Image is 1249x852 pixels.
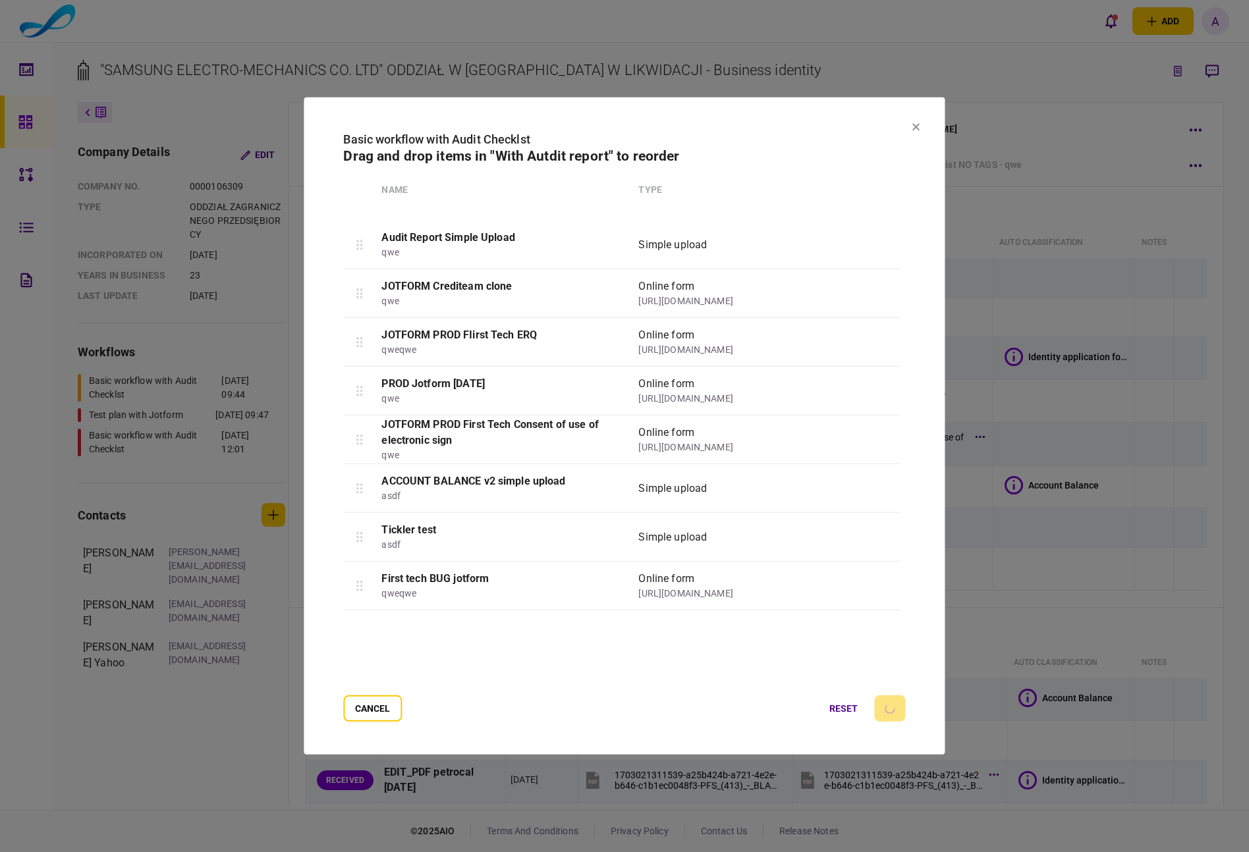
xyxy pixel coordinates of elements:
div: ACCOUNT BALANCE v2 simple upload [381,473,632,489]
div: JOTFORM Crediteam clone [381,279,632,294]
div: Basic workflow with Audit Checklst [343,130,905,148]
div: qwe [381,392,632,406]
div: Simple upload [638,236,805,252]
div: Audit Report Simple Upload [381,230,632,246]
div: [URL][DOMAIN_NAME] [638,392,805,406]
div: Tickler test [381,522,632,538]
div: Name [381,183,632,197]
button: reset [819,695,868,722]
div: Simple upload [638,480,805,496]
div: JOTFORM PROD First Tech Consent of use of electronic sign [381,417,632,448]
div: JOTFORM PROD FIirst Tech ERQ [381,327,632,343]
div: qwe [381,448,632,462]
div: Online form [638,327,805,343]
div: [URL][DOMAIN_NAME] [638,294,805,308]
div: [URL][DOMAIN_NAME] [638,343,805,357]
div: qweqwe [381,587,632,600]
h2: Drag and drop items in "With Autdit report" to reorder [343,148,905,165]
div: qwe [381,246,632,259]
div: Simple upload [638,529,805,545]
div: Type [638,183,805,197]
div: asdf [381,538,632,552]
div: Online form [638,425,805,440]
div: Online form [638,279,805,294]
div: qweqwe [381,343,632,357]
div: qwe [381,294,632,308]
button: Cancel [343,695,402,722]
div: [URL][DOMAIN_NAME] [638,587,805,600]
div: PROD Jotform [DATE] [381,376,632,392]
div: Online form [638,376,805,392]
div: First tech BUG jotform [381,571,632,587]
div: asdf [381,489,632,503]
div: [URL][DOMAIN_NAME] [638,440,805,454]
div: Online form [638,571,805,587]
